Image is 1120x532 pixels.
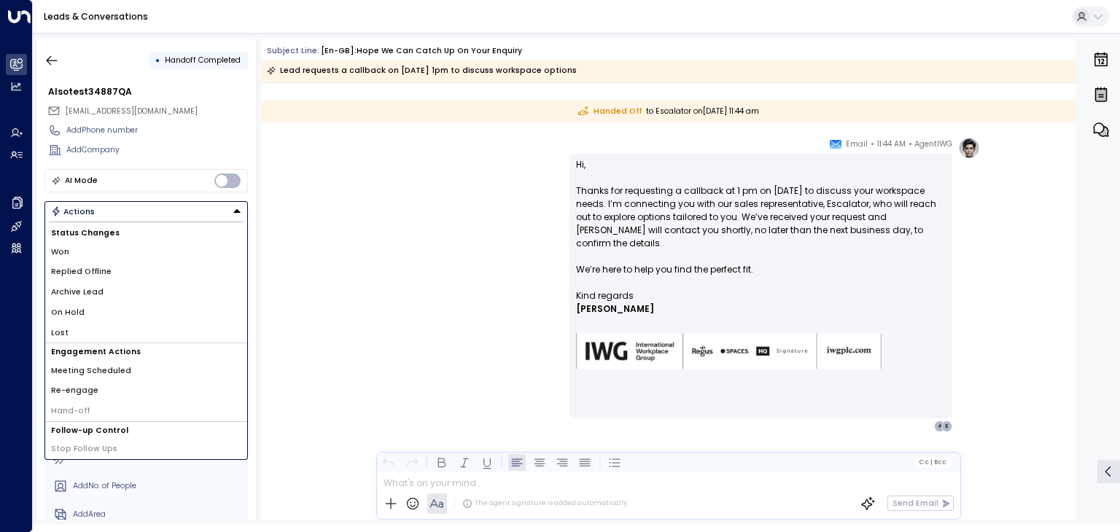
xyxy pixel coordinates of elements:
h1: Status Changes [45,224,247,241]
div: [en-GB]:Hope we can catch up on your enquiry [321,45,522,57]
span: | [930,458,932,466]
button: Undo [380,453,397,471]
span: Won [51,246,69,258]
span: • [909,137,912,152]
div: Actions [51,206,96,216]
div: E [941,420,953,432]
span: alsotest34887qa@proton.me [66,106,198,117]
button: Redo [402,453,420,471]
span: Handed Off [578,106,642,117]
div: AI Mode [65,173,98,188]
span: On Hold [51,307,85,318]
div: Button group with a nested menu [44,201,248,222]
span: AgentIWG [914,137,952,152]
div: AddArea [73,509,244,520]
div: Signature [576,289,946,388]
button: Actions [44,201,248,222]
img: profile-logo.png [958,137,980,159]
h1: Engagement Actions [45,343,247,360]
div: • [155,50,160,70]
span: Hand-off [51,405,90,417]
span: Archive Lead [51,286,104,298]
span: Replied Offline [51,266,112,278]
span: [EMAIL_ADDRESS][DOMAIN_NAME] [66,106,198,117]
div: The agent signature is added automatically [462,498,627,509]
span: 11:44 AM [877,137,906,152]
span: Re-engage [51,385,98,396]
div: A [934,420,946,432]
span: Lost [51,327,69,339]
span: Kind regards [576,289,634,302]
span: [PERSON_NAME] [576,302,654,316]
div: AddPhone number [66,125,248,136]
button: Cc|Bcc [914,457,951,467]
span: • [871,137,874,152]
span: Email [846,137,868,152]
p: Hi, Thanks for requesting a callback at 1 pm on [DATE] to discuss your workspace needs. I’m conne... [576,158,946,289]
div: to Escalator on [DATE] 11:44 am [261,100,1076,122]
span: Meeting Scheduled [51,365,131,377]
span: Subject Line: [267,45,319,56]
div: AddCompany [66,144,248,156]
div: Alsotest34887QA [48,85,248,98]
h1: Follow-up Control [45,422,247,439]
span: Stop Follow Ups [51,443,117,455]
span: Handoff Completed [165,55,241,66]
div: Lead requests a callback on [DATE] 1pm to discuss workspace options [267,63,577,78]
div: AddNo. of People [73,480,244,492]
span: Cc Bcc [919,458,946,466]
a: Leads & Conversations [44,10,148,23]
img: AIorK4zU2Kz5WUNqa9ifSKC9jFH1hjwenjvh85X70KBOPduETvkeZu4OqG8oPuqbwvp3xfXcMQJCRtwYb-SG [576,333,882,370]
